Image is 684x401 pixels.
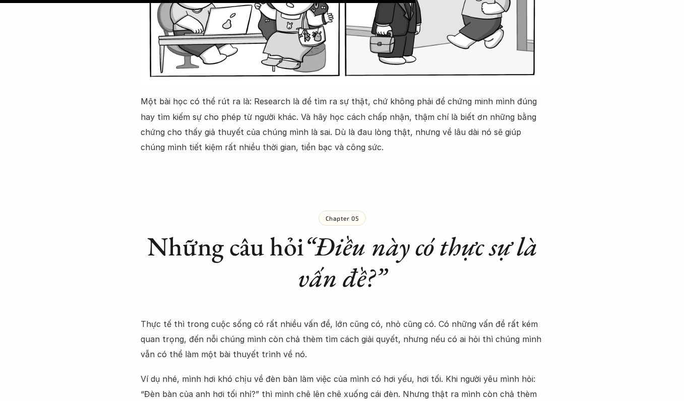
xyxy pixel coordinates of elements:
[298,229,543,294] em: “Điều này có thực sự là vấn đề?”
[141,94,544,155] p: Một bài học có thể rút ra là: Research là để tìm ra sự thật, chứ không phải để chứng minh mình đú...
[326,215,359,222] p: Chapter 05
[141,231,544,294] h2: Những câu hỏi
[141,316,544,362] p: Thực tế thì trong cuộc sống có rất nhiều vấn đề, lớn cũng có, nhỏ cũng có. Có những vấn đề rất ké...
